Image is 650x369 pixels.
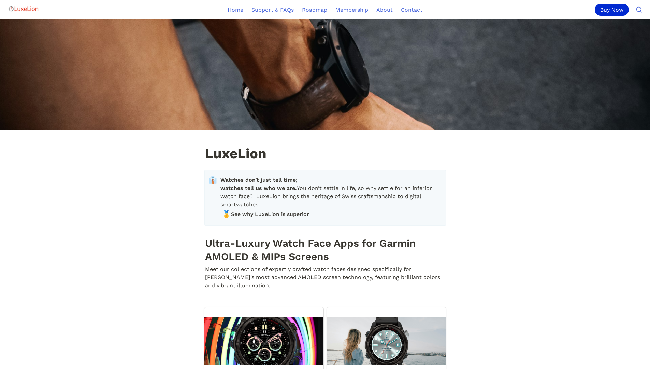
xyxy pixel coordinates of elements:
[220,209,440,219] a: 🥇See why LuxeLion is superior
[220,177,299,191] strong: Watches don’t just tell time; watches tell us who we are.
[595,4,632,16] a: Buy Now
[231,210,309,218] span: See why LuxeLion is superior
[204,264,446,291] p: Meet our collections of expertly crafted watch faces designed specifically for [PERSON_NAME]’s mo...
[222,210,229,217] span: 🥇
[204,235,446,264] h1: Ultra-Luxury Watch Face Apps for Garmin AMOLED & MIPs Screens
[595,4,629,16] div: Buy Now
[204,146,446,163] h1: LuxeLion
[208,176,217,184] span: 👔
[220,176,440,209] span: You don’t settle in life, so why settle for an inferior watch face? LuxeLion brings the heritage ...
[8,2,39,16] img: Logo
